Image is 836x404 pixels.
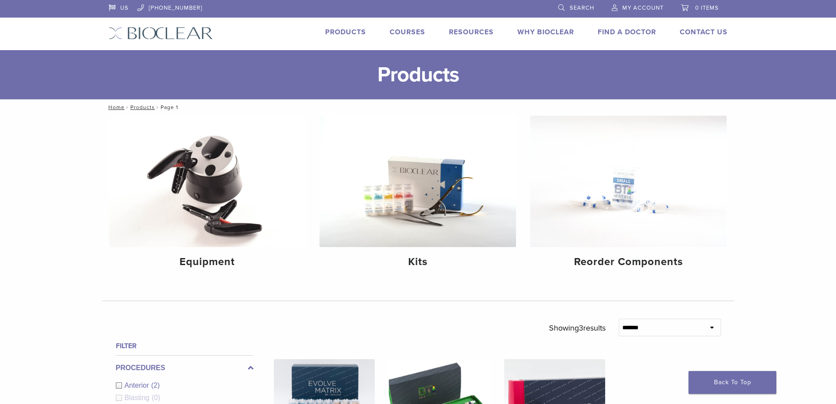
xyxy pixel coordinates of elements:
span: Blasting [125,394,152,401]
span: / [125,105,130,109]
a: Equipment [109,116,306,276]
span: 3 [579,323,583,333]
span: Search [570,4,594,11]
h4: Filter [116,341,254,351]
a: Products [325,28,366,36]
a: Why Bioclear [517,28,574,36]
a: Courses [390,28,425,36]
a: Resources [449,28,494,36]
label: Procedures [116,363,254,373]
img: Equipment [109,116,306,247]
span: My Account [622,4,664,11]
span: (2) [151,382,160,389]
a: Reorder Components [530,116,727,276]
h4: Equipment [116,254,299,270]
a: Kits [319,116,516,276]
span: Anterior [125,382,151,389]
img: Kits [319,116,516,247]
h4: Kits [327,254,509,270]
span: (0) [151,394,160,401]
img: Reorder Components [530,116,727,247]
p: Showing results [549,319,606,337]
span: 0 items [695,4,719,11]
a: Contact Us [680,28,728,36]
a: Back To Top [689,371,776,394]
nav: Page 1 [102,99,734,115]
h4: Reorder Components [537,254,720,270]
a: Home [106,104,125,110]
a: Find A Doctor [598,28,656,36]
a: Products [130,104,155,110]
span: / [155,105,161,109]
img: Bioclear [109,27,213,40]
